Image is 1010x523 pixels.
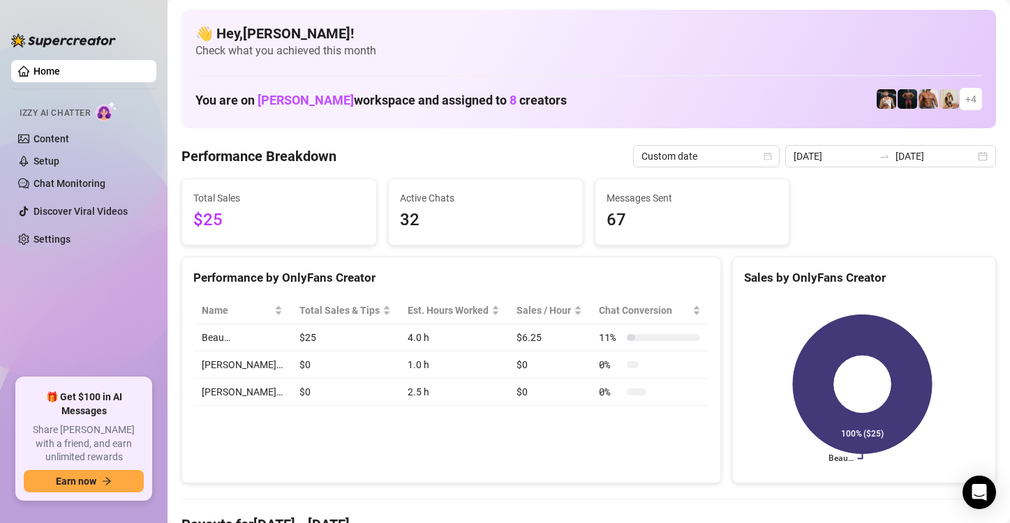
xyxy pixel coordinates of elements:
[34,156,59,167] a: Setup
[828,454,853,464] text: Beau…
[764,152,772,160] span: calendar
[599,303,689,318] span: Chat Conversion
[181,146,336,166] h4: Performance Breakdown
[919,89,938,109] img: David
[291,379,399,406] td: $0
[599,384,621,400] span: 0 %
[11,33,116,47] img: logo-BBDzfeDw.svg
[202,303,272,318] span: Name
[508,297,591,324] th: Sales / Hour
[102,476,112,486] span: arrow-right
[508,324,591,351] td: $6.25
[399,324,508,351] td: 4.0 h
[291,351,399,379] td: $0
[258,93,354,107] span: [PERSON_NAME]
[34,234,70,245] a: Settings
[34,206,128,217] a: Discover Viral Videos
[963,476,996,509] div: Open Intercom Messenger
[641,146,771,167] span: Custom date
[607,190,778,206] span: Messages Sent
[408,303,489,318] div: Est. Hours Worked
[896,149,975,164] input: End date
[591,297,708,324] th: Chat Conversion
[20,107,90,120] span: Izzy AI Chatter
[794,149,873,164] input: Start date
[517,303,571,318] span: Sales / Hour
[744,268,984,287] div: Sales by OnlyFans Creator
[877,89,896,109] img: Chris
[599,330,621,345] span: 11 %
[24,391,144,418] span: 🎁 Get $100 in AI Messages
[399,379,508,406] td: 2.5 h
[193,351,291,379] td: [PERSON_NAME]…
[508,351,591,379] td: $0
[400,190,572,206] span: Active Chats
[34,66,60,77] a: Home
[96,101,117,121] img: AI Chatter
[291,324,399,351] td: $25
[510,93,517,107] span: 8
[193,268,709,287] div: Performance by OnlyFans Creator
[399,351,508,379] td: 1.0 h
[400,207,572,234] span: 32
[193,379,291,406] td: [PERSON_NAME]…
[193,207,365,234] span: $25
[193,324,291,351] td: Beau…
[34,133,69,144] a: Content
[195,93,567,108] h1: You are on workspace and assigned to creators
[195,43,982,59] span: Check what you achieved this month
[24,470,144,492] button: Earn nowarrow-right
[193,190,365,206] span: Total Sales
[193,297,291,324] th: Name
[599,357,621,372] span: 0 %
[940,89,959,109] img: Carol
[24,423,144,464] span: Share [PERSON_NAME] with a friend, and earn unlimited rewards
[898,89,917,109] img: Muscled
[508,379,591,406] td: $0
[607,207,778,234] span: 67
[879,151,890,162] span: swap-right
[34,178,105,189] a: Chat Monitoring
[299,303,380,318] span: Total Sales & Tips
[879,151,890,162] span: to
[56,476,96,487] span: Earn now
[195,24,982,43] h4: 👋 Hey, [PERSON_NAME] !
[291,297,399,324] th: Total Sales & Tips
[965,91,976,107] span: + 4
